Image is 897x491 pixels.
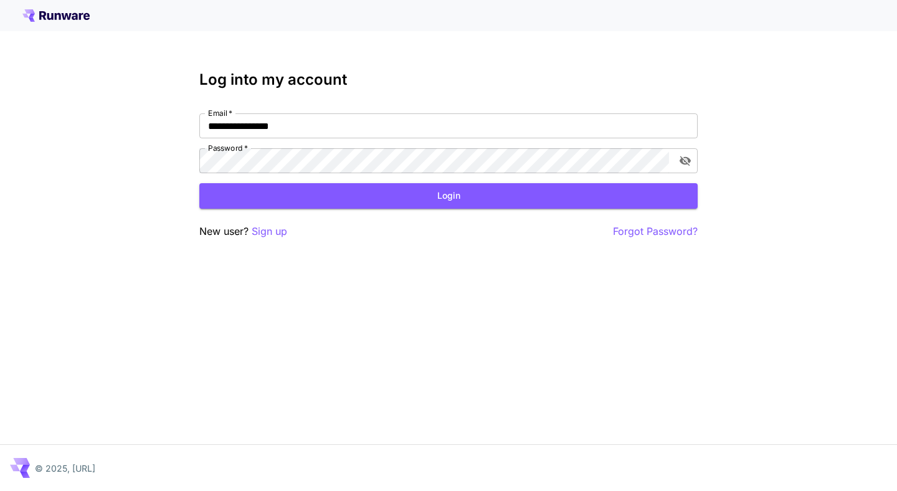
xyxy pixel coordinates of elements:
[613,224,698,239] button: Forgot Password?
[199,224,287,239] p: New user?
[252,224,287,239] button: Sign up
[208,108,232,118] label: Email
[35,462,95,475] p: © 2025, [URL]
[674,150,696,172] button: toggle password visibility
[199,183,698,209] button: Login
[199,71,698,88] h3: Log into my account
[208,143,248,153] label: Password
